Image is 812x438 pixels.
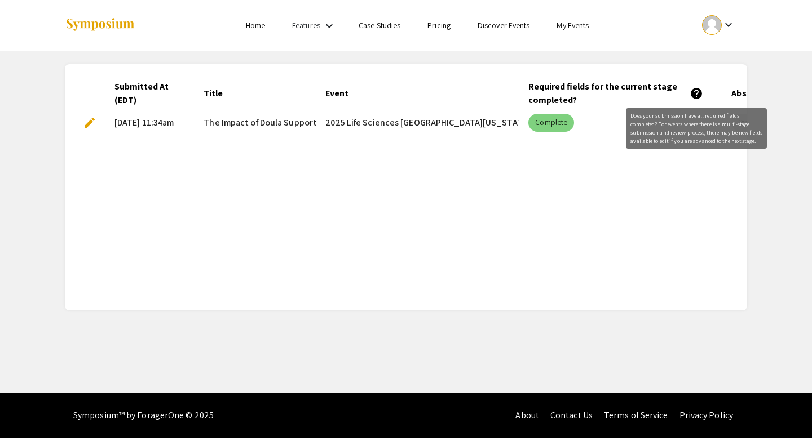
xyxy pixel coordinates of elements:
mat-icon: Expand Features list [323,19,336,33]
a: Terms of Service [604,409,668,421]
div: Submitted At (EDT) [114,80,186,107]
span: edit [83,116,96,129]
div: Symposium™ by ForagerOne © 2025 [73,393,214,438]
div: Event [325,87,359,100]
mat-cell: 2025 Life Sciences [GEOGRAPHIC_DATA][US_STATE] STEM Undergraduate Symposium [316,109,519,136]
a: Features [292,20,320,30]
div: Title [204,87,223,100]
a: Contact Us [550,409,593,421]
a: About [515,409,539,421]
div: Submitted At (EDT) [114,80,175,107]
div: Event [325,87,348,100]
a: Pricing [427,20,451,30]
button: Expand account dropdown [690,12,747,38]
div: Does your submission have all required fields completed? For events where there is a multi-stage ... [626,108,767,149]
a: Discover Events [478,20,530,30]
div: Required fields for the current stage completed? [528,80,703,107]
mat-chip: Complete [528,114,574,132]
div: Required fields for the current stage completed?help [528,80,713,107]
mat-icon: Expand account dropdown [722,18,735,32]
a: Case Studies [359,20,400,30]
img: Symposium by ForagerOne [65,17,135,33]
div: Title [204,87,233,100]
a: Privacy Policy [679,409,733,421]
a: My Events [557,20,589,30]
mat-cell: [DATE] 11:34am [105,109,195,136]
iframe: Chat [8,387,48,430]
a: Home [246,20,265,30]
mat-icon: help [690,87,703,100]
